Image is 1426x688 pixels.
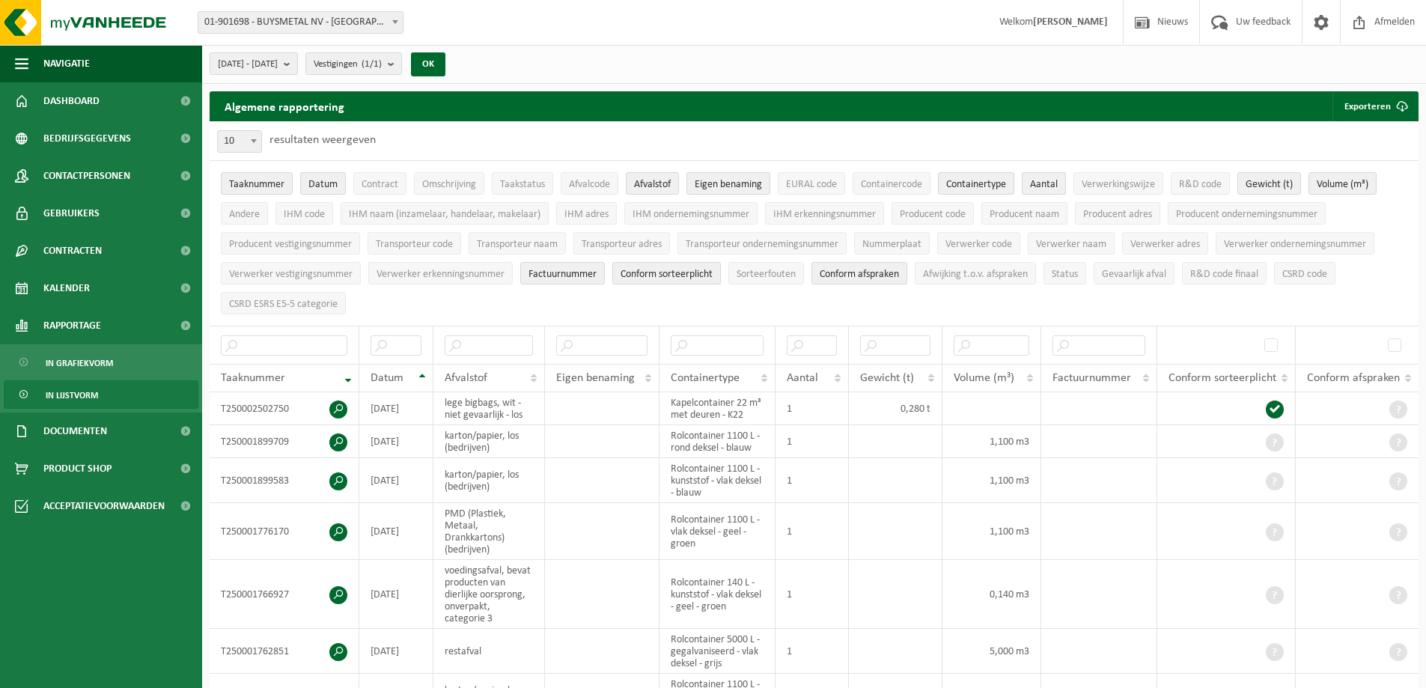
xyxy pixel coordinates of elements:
span: Datum [308,179,338,190]
span: Producent adres [1083,209,1152,220]
span: In grafiekvorm [46,349,113,377]
td: 0,280 t [849,392,942,425]
td: [DATE] [359,560,433,629]
span: CSRD code [1282,269,1327,280]
span: Afvalstof [445,372,487,384]
button: AfvalcodeAfvalcode: Activate to sort [561,172,618,195]
td: Rolcontainer 1100 L - rond deksel - blauw [659,425,776,458]
span: Conform afspraken [820,269,899,280]
span: Contracten [43,232,102,270]
span: EURAL code [786,179,837,190]
button: Verwerker naamVerwerker naam: Activate to sort [1028,232,1115,255]
span: IHM naam (inzamelaar, handelaar, makelaar) [349,209,540,220]
td: 1 [776,629,849,674]
span: Acceptatievoorwaarden [43,487,165,525]
span: Conform sorteerplicht [1168,372,1276,384]
button: AfvalstofAfvalstof: Activate to sort [626,172,679,195]
button: Producent ondernemingsnummerProducent ondernemingsnummer: Activate to sort [1168,202,1326,225]
button: StatusStatus: Activate to sort [1043,262,1086,284]
span: Transporteur code [376,239,453,250]
button: ContainertypeContainertype: Activate to sort [938,172,1014,195]
span: CSRD ESRS E5-5 categorie [229,299,338,310]
button: Verwerker vestigingsnummerVerwerker vestigingsnummer: Activate to sort [221,262,361,284]
button: Transporteur codeTransporteur code: Activate to sort [368,232,461,255]
button: Producent vestigingsnummerProducent vestigingsnummer: Activate to sort [221,232,360,255]
span: Nummerplaat [862,239,921,250]
span: Andere [229,209,260,220]
span: Producent ondernemingsnummer [1176,209,1317,220]
span: Bedrijfsgegevens [43,120,131,157]
span: Conform sorteerplicht [621,269,713,280]
span: In lijstvorm [46,381,98,410]
button: NummerplaatNummerplaat: Activate to sort [854,232,930,255]
button: OK [411,52,445,76]
button: IHM adresIHM adres: Activate to sort [556,202,617,225]
span: Afvalstof [634,179,671,190]
button: Verwerker codeVerwerker code: Activate to sort [937,232,1020,255]
button: Transporteur naamTransporteur naam: Activate to sort [469,232,566,255]
span: 10 [217,130,262,153]
strong: [PERSON_NAME] [1033,16,1108,28]
td: Rolcontainer 140 L - kunststof - vlak deksel - geel - groen [659,560,776,629]
count: (1/1) [362,59,382,69]
span: Omschrijving [422,179,476,190]
button: TaakstatusTaakstatus: Activate to sort [492,172,553,195]
span: Containercode [861,179,922,190]
td: restafval [433,629,544,674]
button: [DATE] - [DATE] [210,52,298,75]
button: Exporteren [1332,91,1417,121]
span: Transporteur adres [582,239,662,250]
td: T250002502750 [210,392,359,425]
td: 1 [776,392,849,425]
button: Producent codeProducent code: Activate to sort [892,202,974,225]
button: Verwerker ondernemingsnummerVerwerker ondernemingsnummer: Activate to sort [1216,232,1374,255]
span: Producent vestigingsnummer [229,239,352,250]
td: T250001766927 [210,560,359,629]
a: In lijstvorm [4,380,198,409]
span: Producent code [900,209,966,220]
button: FactuurnummerFactuurnummer: Activate to sort [520,262,605,284]
button: DatumDatum: Activate to sort [300,172,346,195]
button: Verwerker erkenningsnummerVerwerker erkenningsnummer: Activate to sort [368,262,513,284]
span: Verwerker erkenningsnummer [377,269,505,280]
td: Rolcontainer 1100 L - vlak deksel - geel - groen [659,503,776,560]
td: voedingsafval, bevat producten van dierlijke oorsprong, onverpakt, categorie 3 [433,560,544,629]
span: Eigen benaming [556,372,635,384]
label: resultaten weergeven [269,134,376,146]
span: Status [1052,269,1078,280]
button: Conform afspraken : Activate to sort [811,262,907,284]
td: 1 [776,425,849,458]
span: Contract [362,179,398,190]
td: T250001762851 [210,629,359,674]
td: 1,100 m3 [942,503,1042,560]
button: IHM naam (inzamelaar, handelaar, makelaar)IHM naam (inzamelaar, handelaar, makelaar): Activate to... [341,202,549,225]
span: Containertype [671,372,740,384]
span: Eigen benaming [695,179,762,190]
button: IHM codeIHM code: Activate to sort [275,202,333,225]
span: Taaknummer [229,179,284,190]
span: Transporteur ondernemingsnummer [686,239,838,250]
button: CSRD codeCSRD code: Activate to sort [1274,262,1335,284]
button: Transporteur ondernemingsnummerTransporteur ondernemingsnummer : Activate to sort [677,232,847,255]
span: 01-901698 - BUYSMETAL NV - HARELBEKE [198,11,403,34]
a: In grafiekvorm [4,348,198,377]
span: Gewicht (t) [1246,179,1293,190]
span: Verwerker ondernemingsnummer [1224,239,1366,250]
span: Factuurnummer [528,269,597,280]
td: 0,140 m3 [942,560,1042,629]
td: [DATE] [359,425,433,458]
span: Gewicht (t) [860,372,914,384]
td: T250001776170 [210,503,359,560]
span: Rapportage [43,307,101,344]
button: Gevaarlijk afval : Activate to sort [1094,262,1174,284]
button: ContainercodeContainercode: Activate to sort [853,172,930,195]
button: ContractContract: Activate to sort [353,172,406,195]
span: Verwerker vestigingsnummer [229,269,353,280]
td: 5,000 m3 [942,629,1042,674]
span: 10 [218,131,261,152]
td: 1,100 m3 [942,425,1042,458]
button: AantalAantal: Activate to sort [1022,172,1066,195]
span: Vestigingen [314,53,382,76]
h2: Algemene rapportering [210,91,359,121]
td: 1 [776,560,849,629]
